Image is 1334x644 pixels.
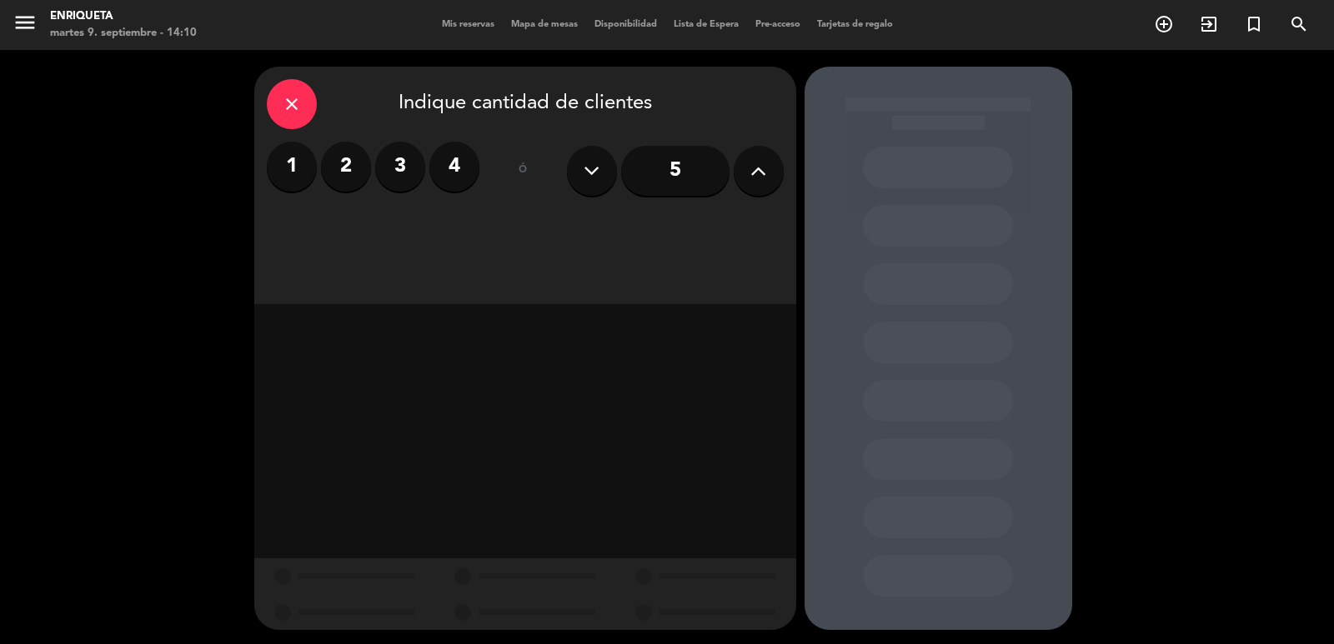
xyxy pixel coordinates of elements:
[321,142,371,192] label: 2
[282,94,302,114] i: close
[267,79,784,129] div: Indique cantidad de clientes
[809,20,901,29] span: Tarjetas de regalo
[496,142,550,200] div: ó
[586,20,665,29] span: Disponibilidad
[50,8,197,25] div: Enriqueta
[267,142,317,192] label: 1
[13,10,38,41] button: menu
[1289,14,1309,34] i: search
[13,10,38,35] i: menu
[503,20,586,29] span: Mapa de mesas
[665,20,747,29] span: Lista de Espera
[50,25,197,42] div: martes 9. septiembre - 14:10
[1199,14,1219,34] i: exit_to_app
[747,20,809,29] span: Pre-acceso
[1154,14,1174,34] i: add_circle_outline
[434,20,503,29] span: Mis reservas
[1244,14,1264,34] i: turned_in_not
[429,142,479,192] label: 4
[375,142,425,192] label: 3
